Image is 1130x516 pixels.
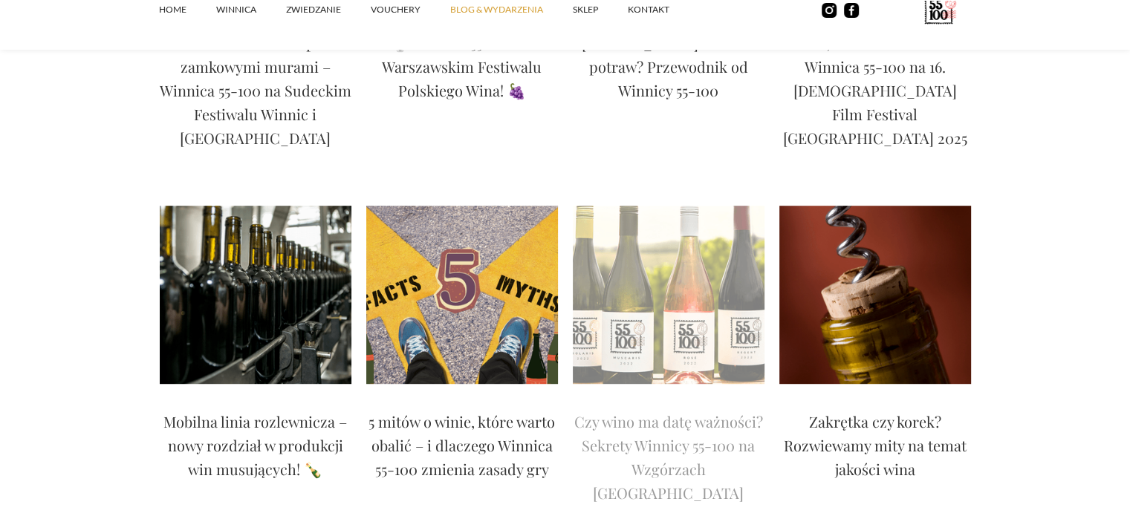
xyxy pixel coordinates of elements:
a: Czy wino ma datę ważności? Sekrety Winnicy 55-100 na Wzgórzach [GEOGRAPHIC_DATA] [573,410,764,512]
a: Wino, sztuka i równość – Winnica 55-100 na 16. [DEMOGRAPHIC_DATA] Film Festival [GEOGRAPHIC_DATA]... [779,31,971,157]
p: 🍷 Winnica 55-100 na Warszawskim Festiwalu Polskiego Wina! 🍇 [366,31,558,102]
p: Z kieliszkiem wina pod zamkowymi murami – Winnica 55-100 na Sudeckim Festiwalu Winnic i [GEOGRAPH... [160,31,351,150]
a: 5 mitów o winie, które warto obalić – i dlaczego Winnica 55-100 zmienia zasady gry [366,410,558,489]
p: Mobilna linia rozlewnicza – nowy rozdział w produkcji win musujących! 🍾 [160,410,351,481]
p: Czy wino ma datę ważności? Sekrety Winnicy 55-100 na Wzgórzach [GEOGRAPHIC_DATA] [573,410,764,505]
a: Z kieliszkiem wina pod zamkowymi murami – Winnica 55-100 na Sudeckim Festiwalu Winnic i [GEOGRAPH... [160,31,351,157]
a: [PERSON_NAME] wino do potraw? Przewodnik od Winnicy 55-100 [573,31,764,110]
p: Zakrętka czy korek? Rozwiewamy mity na temat jakości wina [779,410,971,481]
p: 5 mitów o winie, które warto obalić – i dlaczego Winnica 55-100 zmienia zasady gry [366,410,558,481]
a: Mobilna linia rozlewnicza – nowy rozdział w produkcji win musujących! 🍾 [160,410,351,489]
a: 🍷 Winnica 55-100 na Warszawskim Festiwalu Polskiego Wina! 🍇 [366,31,558,110]
p: Wino, sztuka i równość – Winnica 55-100 na 16. [DEMOGRAPHIC_DATA] Film Festival [GEOGRAPHIC_DATA]... [779,31,971,150]
p: [PERSON_NAME] wino do potraw? Przewodnik od Winnicy 55-100 [573,31,764,102]
a: Zakrętka czy korek? Rozwiewamy mity na temat jakości wina [779,410,971,489]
